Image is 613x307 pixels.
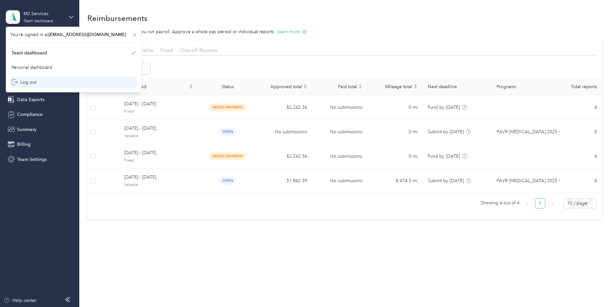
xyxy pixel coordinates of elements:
[525,202,529,206] span: left
[24,19,53,23] div: Team dashboard
[551,202,555,206] span: right
[481,198,520,208] span: Showing 4 out of 4
[428,178,464,183] span: Submit by [DATE]
[303,83,307,87] span: caret-up
[160,47,173,53] span: Fixed
[277,28,307,35] button: Learn more
[124,158,193,163] span: Fixed
[87,28,602,35] p: Run reimbursements like you run payroll. Approve a whole pay period or individual reports.
[522,198,532,209] button: left
[12,79,36,86] div: Log out
[17,111,43,118] span: Compliance
[17,96,44,103] span: Data Exports
[303,86,307,90] span: caret-down
[24,10,64,17] div: M2 Services
[367,78,423,95] th: Mileage total
[209,153,247,160] span: needs payment
[124,174,193,181] span: [DATE] - [DATE]
[312,95,367,120] td: No submissions
[558,178,575,183] span: + 1 more
[209,104,247,111] span: needs payment
[203,84,252,89] div: Status
[548,198,558,209] li: Next Page
[312,144,367,169] td: No submissions
[560,78,602,95] th: Total reports
[317,84,357,89] span: Paid total
[428,153,460,159] span: Fund by [DATE]
[558,129,575,135] span: + 1 more
[12,64,52,71] div: Personal dashboard
[189,86,193,90] span: caret-down
[567,199,593,208] span: 10 / page
[497,128,557,135] span: FAVR [MEDICAL_DATA] 2025
[497,177,557,184] span: FAVR [MEDICAL_DATA] 2025
[358,86,362,90] span: caret-down
[124,125,193,132] span: [DATE] - [DATE]
[17,156,47,163] span: Team Settings
[491,78,560,95] th: Programs
[257,120,312,144] td: No submissions
[219,128,236,135] span: open
[373,84,412,89] span: Mileage total
[10,31,137,38] span: You’re signed in as
[414,83,417,87] span: caret-up
[87,15,148,22] h1: Reimbursements
[312,169,367,193] td: No submissions
[12,50,47,56] div: Team dashboard
[189,83,193,87] span: caret-up
[414,86,417,90] span: caret-down
[560,169,602,193] td: 4
[219,177,236,184] span: open
[560,120,602,144] td: 0
[4,297,36,304] button: Help center
[367,169,423,193] td: 8,474.5 mi
[257,144,312,169] td: $2,242.36
[563,198,597,209] div: Page Size
[560,144,602,169] td: 4
[124,149,193,156] span: [DATE] - [DATE]
[312,78,367,95] th: Paid total
[367,120,423,144] td: 0 mi
[428,105,460,110] span: Fund by [DATE]
[367,144,423,169] td: 0 mi
[135,47,153,53] span: Variable
[180,47,217,53] span: One-off Reports
[49,32,126,37] span: [EMAIL_ADDRESS][DOMAIN_NAME]
[124,182,193,188] span: Variable
[124,100,193,107] span: [DATE] - [DATE]
[312,120,367,144] td: No submissions
[124,109,193,115] span: Fixed
[560,95,602,120] td: 4
[577,271,613,307] iframe: Everlance-gr Chat Button Frame
[262,84,302,89] span: Approved total
[17,141,31,148] span: Billing
[124,84,188,89] span: Pay period
[423,78,491,95] th: Next deadline
[428,129,464,135] span: Submit by [DATE]
[124,133,193,139] span: Variable
[257,169,312,193] td: $1,842.39
[17,126,36,133] span: Summary
[548,198,558,209] button: right
[535,199,545,208] a: 1
[257,95,312,120] td: $2,242.36
[358,83,362,87] span: caret-up
[119,78,198,95] th: Pay period
[522,198,532,209] li: Previous Page
[257,78,312,95] th: Approved total
[367,95,423,120] td: 0 mi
